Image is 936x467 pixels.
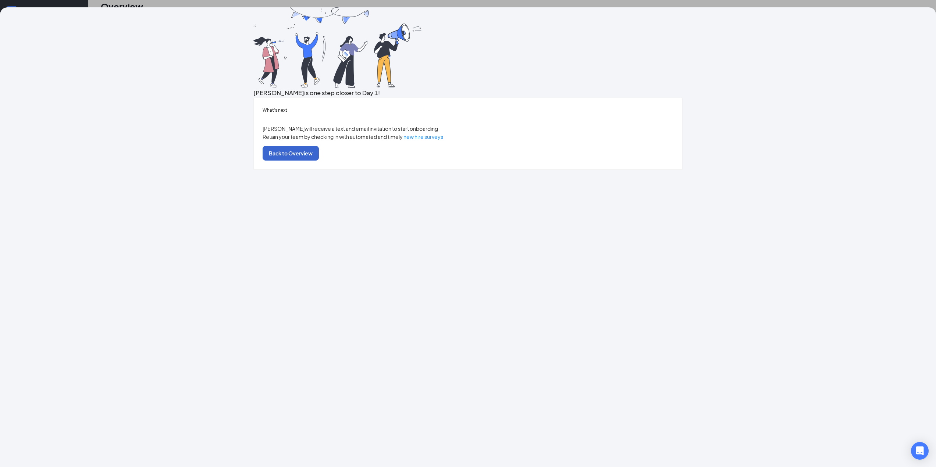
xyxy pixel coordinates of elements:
h3: [PERSON_NAME] is one step closer to Day 1! [253,88,682,98]
h5: What’s next [263,107,673,114]
button: Back to Overview [263,146,319,161]
p: [PERSON_NAME] will receive a text and email invitation to start onboarding [263,125,673,133]
a: new hire surveys [403,133,443,140]
div: Open Intercom Messenger [911,442,929,460]
img: you are all set [253,7,423,88]
p: Retain your team by checking in with automated and timely [263,133,673,141]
